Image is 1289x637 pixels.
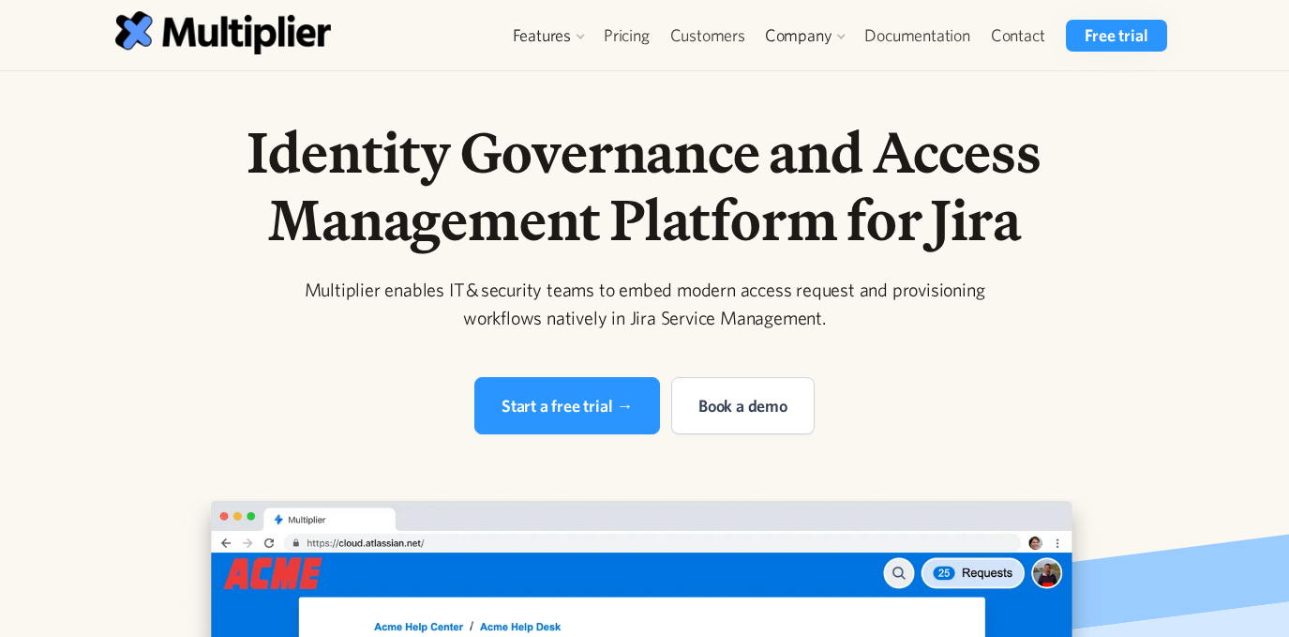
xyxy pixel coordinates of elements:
div: Multiplier enables IT & security teams to embed modern access request and provisioning workflows ... [285,276,1005,332]
a: Pricing [593,20,660,52]
div: Company [765,24,832,47]
div: Features [503,20,593,52]
div: Book a demo [698,393,787,418]
div: Start a free trial → [502,393,633,418]
a: Contact [981,20,1056,52]
a: Start a free trial → [474,377,660,434]
a: Documentation [854,20,980,52]
a: Customers [660,20,756,52]
a: Free trial [1066,20,1166,52]
a: Book a demo [671,377,815,434]
div: Company [756,20,855,52]
div: Features [513,24,571,47]
h1: Identity Governance and Access Management Platform for Jira [165,118,1125,253]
